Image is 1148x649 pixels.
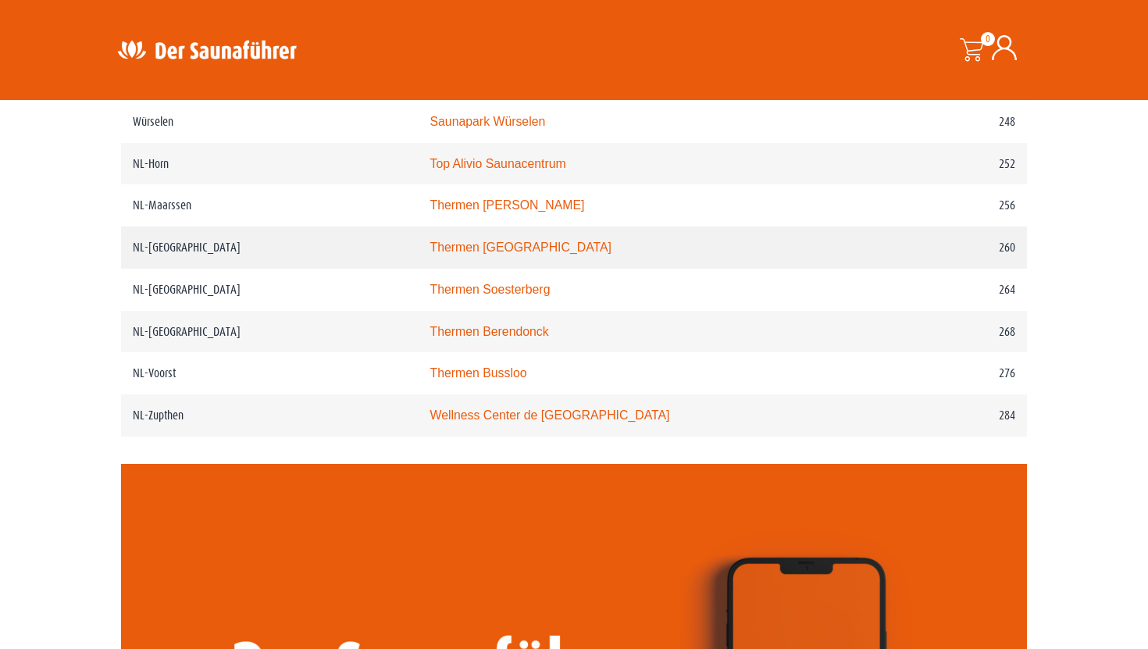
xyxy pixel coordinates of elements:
a: Saunapark Würselen [430,115,545,128]
a: Thermen Bussloo [430,366,526,380]
td: 268 [865,311,1027,353]
a: Thermen Soesterberg [430,283,550,296]
td: 284 [865,394,1027,437]
td: 264 [865,269,1027,311]
td: NL-Maarssen [121,184,418,226]
td: NL-Horn [121,143,418,185]
a: Thermen Berendonck [430,325,548,338]
td: NL-[GEOGRAPHIC_DATA] [121,269,418,311]
td: 260 [865,226,1027,269]
td: NL-[GEOGRAPHIC_DATA] [121,226,418,269]
a: Thermen [PERSON_NAME] [430,198,584,212]
td: 248 [865,101,1027,143]
a: Wellness Center de [GEOGRAPHIC_DATA] [430,408,669,422]
a: Thermen [GEOGRAPHIC_DATA] [430,241,611,254]
td: 256 [865,184,1027,226]
td: 276 [865,352,1027,394]
td: NL-[GEOGRAPHIC_DATA] [121,311,418,353]
td: NL-Zupthen [121,394,418,437]
span: 0 [981,32,995,46]
td: Würselen [121,101,418,143]
td: NL-Voorst [121,352,418,394]
a: Top Alivio Saunacentrum [430,157,565,170]
td: 252 [865,143,1027,185]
